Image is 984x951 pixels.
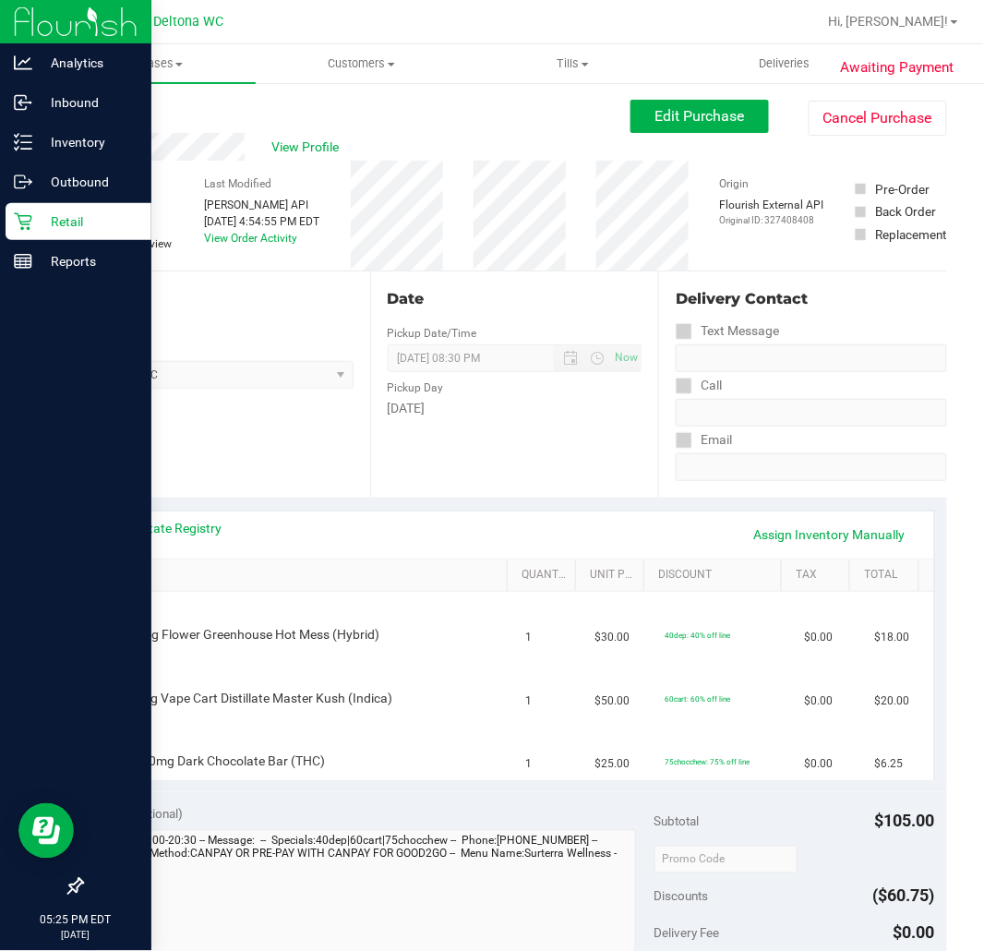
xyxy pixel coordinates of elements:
[525,629,532,646] span: 1
[720,197,824,227] div: Flourish External API
[204,232,297,245] a: View Order Activity
[875,225,946,244] div: Replacement
[32,131,143,153] p: Inventory
[468,55,678,72] span: Tills
[720,213,824,227] p: Original ID: 327408408
[32,91,143,114] p: Inbound
[8,912,143,929] p: 05:25 PM EDT
[590,568,637,583] a: Unit Price
[14,173,32,191] inline-svg: Outbound
[659,568,774,583] a: Discount
[666,631,731,640] span: 40dep: 40% off line
[654,880,709,913] span: Discounts
[388,325,477,342] label: Pickup Date/Time
[32,171,143,193] p: Outbound
[875,812,935,831] span: $105.00
[676,399,947,427] input: Format: (999) 999-9999
[654,814,700,829] span: Subtotal
[14,93,32,112] inline-svg: Inbound
[865,568,912,583] a: Total
[115,690,393,707] span: FT 0.5g Vape Cart Distillate Master Kush (Indica)
[388,399,642,418] div: [DATE]
[595,629,630,646] span: $30.00
[467,44,678,83] a: Tills
[676,318,779,344] label: Text Message
[809,101,947,136] button: Cancel Purchase
[32,250,143,272] p: Reports
[112,519,222,537] a: View State Registry
[676,344,947,372] input: Format: (999) 999-9999
[115,626,380,644] span: FD 3.5g Flower Greenhouse Hot Mess (Hybrid)
[666,757,750,766] span: 75chocchew: 75% off line
[525,692,532,710] span: 1
[18,803,74,859] iframe: Resource center
[14,54,32,72] inline-svg: Analytics
[676,288,947,310] div: Delivery Contact
[841,57,954,78] span: Awaiting Payment
[204,197,319,213] div: [PERSON_NAME] API
[81,288,354,310] div: Location
[742,519,918,550] a: Assign Inventory Manually
[678,44,890,83] a: Deliveries
[630,100,769,133] button: Edit Purchase
[796,568,843,583] a: Tax
[8,929,143,943] p: [DATE]
[109,568,499,583] a: SKU
[14,133,32,151] inline-svg: Inventory
[388,379,444,396] label: Pickup Day
[805,755,834,773] span: $0.00
[654,926,720,941] span: Delivery Fee
[388,288,642,310] div: Date
[257,55,466,72] span: Customers
[805,692,834,710] span: $0.00
[873,886,935,906] span: ($60.75)
[676,372,722,399] label: Call
[805,629,834,646] span: $0.00
[875,202,936,221] div: Back Order
[14,212,32,231] inline-svg: Retail
[829,14,949,29] span: Hi, [PERSON_NAME]!
[525,755,532,773] span: 1
[720,175,750,192] label: Origin
[595,692,630,710] span: $50.00
[204,213,319,230] div: [DATE] 4:54:55 PM EDT
[894,923,935,943] span: $0.00
[14,252,32,271] inline-svg: Reports
[655,107,745,125] span: Edit Purchase
[595,755,630,773] span: $25.00
[32,211,143,233] p: Retail
[256,44,467,83] a: Customers
[875,180,930,199] div: Pre-Order
[676,427,732,453] label: Email
[32,52,143,74] p: Analytics
[654,846,798,873] input: Promo Code
[204,175,271,192] label: Last Modified
[153,14,223,30] span: Deltona WC
[666,694,731,704] span: 60cart: 60% off line
[115,752,326,770] span: HT 100mg Dark Chocolate Bar (THC)
[522,568,569,583] a: Quantity
[875,692,910,710] span: $20.00
[734,55,834,72] span: Deliveries
[875,755,904,773] span: $6.25
[875,629,910,646] span: $18.00
[272,138,346,157] span: View Profile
